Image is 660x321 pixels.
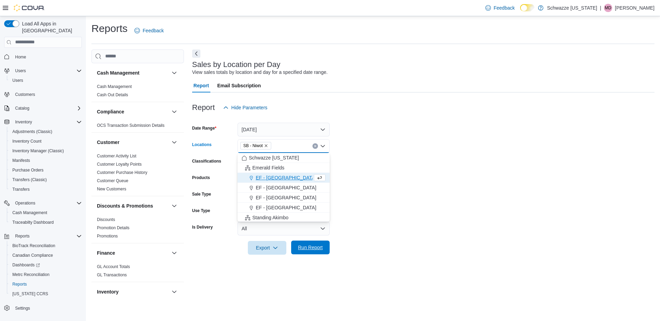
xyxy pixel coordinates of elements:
[10,290,82,298] span: Washington CCRS
[1,303,85,313] button: Settings
[483,1,517,15] a: Feedback
[97,162,142,167] a: Customer Loyalty Points
[91,215,184,243] div: Discounts & Promotions
[10,128,82,136] span: Adjustments (Classic)
[12,90,38,99] a: Customers
[494,4,515,11] span: Feedback
[12,118,35,126] button: Inventory
[14,4,45,11] img: Cova
[12,187,30,192] span: Transfers
[12,303,82,312] span: Settings
[97,202,153,209] h3: Discounts & Promotions
[10,166,46,174] a: Purchase Orders
[12,53,29,61] a: Home
[15,200,35,206] span: Operations
[192,49,200,58] button: Next
[7,136,85,146] button: Inventory Count
[10,261,43,269] a: Dashboards
[10,218,56,226] a: Traceabilty Dashboard
[97,69,169,76] button: Cash Management
[7,76,85,85] button: Users
[243,142,263,149] span: SB - Niwot
[97,264,130,269] span: GL Account Totals
[192,175,210,180] label: Products
[10,218,82,226] span: Traceabilty Dashboard
[7,156,85,165] button: Manifests
[1,52,85,62] button: Home
[97,250,169,256] button: Finance
[12,232,32,240] button: Reports
[1,231,85,241] button: Reports
[97,154,136,158] a: Customer Activity List
[252,164,284,171] span: Emerald Fields
[238,163,330,173] button: Emerald Fields
[192,142,212,147] label: Locations
[91,121,184,132] div: Compliance
[238,173,330,183] button: EF - [GEOGRAPHIC_DATA]
[217,79,261,92] span: Email Subscription
[97,123,165,128] a: OCS Transaction Submission Details
[12,67,29,75] button: Users
[12,129,52,134] span: Adjustments (Classic)
[238,193,330,203] button: EF - [GEOGRAPHIC_DATA]
[12,177,47,182] span: Transfers (Classic)
[97,303,137,308] a: Inventory Adjustments
[238,203,330,213] button: EF - [GEOGRAPHIC_DATA]
[7,218,85,227] button: Traceabilty Dashboard
[600,4,601,12] p: |
[10,128,55,136] a: Adjustments (Classic)
[12,262,40,268] span: Dashboards
[10,185,82,193] span: Transfers
[264,144,268,148] button: Remove SB - Niwot from selection in this group
[97,153,136,159] span: Customer Activity List
[97,233,118,239] span: Promotions
[97,84,132,89] a: Cash Management
[1,198,85,208] button: Operations
[97,178,128,184] span: Customer Queue
[15,106,29,111] span: Catalog
[10,147,67,155] a: Inventory Manager (Classic)
[1,117,85,127] button: Inventory
[7,289,85,299] button: [US_STATE] CCRS
[1,89,85,99] button: Customers
[97,250,115,256] h3: Finance
[97,139,119,146] h3: Customer
[192,60,280,69] h3: Sales by Location per Day
[97,273,127,277] a: GL Transactions
[12,272,49,277] span: Metrc Reconciliation
[10,156,82,165] span: Manifests
[12,67,82,75] span: Users
[547,4,597,12] p: Schwazze [US_STATE]
[170,288,178,296] button: Inventory
[12,210,47,215] span: Cash Management
[97,139,169,146] button: Customer
[615,4,654,12] p: [PERSON_NAME]
[97,170,147,175] span: Customer Purchase History
[97,225,130,231] span: Promotion Details
[170,202,178,210] button: Discounts & Promotions
[97,108,169,115] button: Compliance
[12,90,82,99] span: Customers
[238,222,330,235] button: All
[10,280,30,288] a: Reports
[91,82,184,102] div: Cash Management
[12,53,82,61] span: Home
[10,147,82,155] span: Inventory Manager (Classic)
[97,186,126,192] span: New Customers
[298,244,323,251] span: Run Report
[520,4,535,11] input: Dark Mode
[192,191,211,197] label: Sale Type
[10,270,52,279] a: Metrc Reconciliation
[192,158,221,164] label: Classifications
[10,166,82,174] span: Purchase Orders
[19,20,82,34] span: Load All Apps in [GEOGRAPHIC_DATA]
[7,270,85,279] button: Metrc Reconciliation
[15,119,32,125] span: Inventory
[97,92,128,97] a: Cash Out Details
[91,263,184,282] div: Finance
[10,176,82,184] span: Transfers (Classic)
[170,69,178,77] button: Cash Management
[10,209,50,217] a: Cash Management
[10,137,44,145] a: Inventory Count
[97,108,124,115] h3: Compliance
